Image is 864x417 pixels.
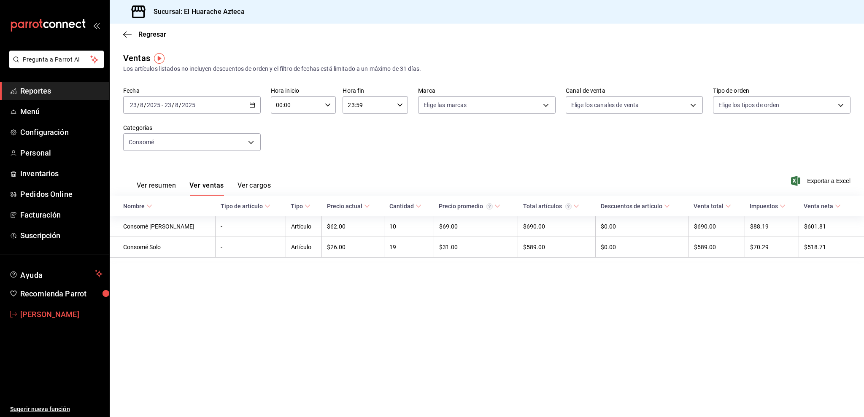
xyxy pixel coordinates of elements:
[123,125,261,131] label: Categorías
[20,147,103,159] span: Personal
[804,203,841,210] span: Venta neta
[343,88,408,94] label: Hora fin
[20,85,103,97] span: Reportes
[20,106,103,117] span: Menú
[384,216,434,237] td: 10
[20,230,103,241] span: Suscripción
[162,102,163,108] span: -
[137,102,140,108] span: /
[389,203,421,210] span: Cantidad
[571,101,639,109] span: Elige los canales de venta
[596,216,689,237] td: $0.00
[130,102,137,108] input: --
[110,216,216,237] td: Consomé [PERSON_NAME]
[523,203,579,210] span: Total artículos
[688,216,745,237] td: $690.00
[486,203,493,210] svg: Precio promedio = Total artículos / cantidad
[23,55,91,64] span: Pregunta a Parrot AI
[9,51,104,68] button: Pregunta a Parrot AI
[327,203,362,210] div: Precio actual
[238,181,271,196] button: Ver cargos
[137,181,271,196] div: navigation tabs
[137,181,176,196] button: Ver resumen
[439,203,500,210] span: Precio promedio
[154,53,165,64] img: Tooltip marker
[322,237,384,258] td: $26.00
[750,203,778,210] div: Impuestos
[389,203,414,210] div: Cantidad
[179,102,181,108] span: /
[418,88,556,94] label: Marca
[221,203,263,210] div: Tipo de artículo
[718,101,779,109] span: Elige los tipos de orden
[181,102,196,108] input: ----
[713,88,850,94] label: Tipo de orden
[216,216,286,237] td: -
[327,203,370,210] span: Precio actual
[523,203,572,210] div: Total artículos
[694,203,731,210] span: Venta total
[566,88,703,94] label: Canal de venta
[799,237,864,258] td: $518.71
[439,203,493,210] div: Precio promedio
[123,88,261,94] label: Fecha
[799,216,864,237] td: $601.81
[189,181,224,196] button: Ver ventas
[123,203,145,210] div: Nombre
[518,237,596,258] td: $589.00
[20,188,103,200] span: Pedidos Online
[745,237,799,258] td: $70.29
[20,309,103,320] span: [PERSON_NAME]
[147,7,245,17] h3: Sucursal: El Huarache Azteca
[596,237,689,258] td: $0.00
[140,102,144,108] input: --
[688,237,745,258] td: $589.00
[144,102,146,108] span: /
[164,102,172,108] input: --
[286,237,322,258] td: Artículo
[384,237,434,258] td: 19
[804,203,833,210] div: Venta neta
[138,30,166,38] span: Regresar
[750,203,786,210] span: Impuestos
[291,203,310,210] span: Tipo
[6,61,104,70] a: Pregunta a Parrot AI
[322,216,384,237] td: $62.00
[110,237,216,258] td: Consomé Solo
[10,405,103,414] span: Sugerir nueva función
[175,102,179,108] input: --
[93,22,100,29] button: open_drawer_menu
[291,203,303,210] div: Tipo
[271,88,336,94] label: Hora inicio
[434,216,518,237] td: $69.00
[123,203,152,210] span: Nombre
[123,65,850,73] div: Los artículos listados no incluyen descuentos de orden y el filtro de fechas está limitado a un m...
[221,203,270,210] span: Tipo de artículo
[793,176,850,186] button: Exportar a Excel
[123,30,166,38] button: Regresar
[20,288,103,299] span: Recomienda Parrot
[20,126,103,138] span: Configuración
[20,209,103,221] span: Facturación
[286,216,322,237] td: Artículo
[129,138,154,146] span: Consomé
[601,203,662,210] div: Descuentos de artículo
[694,203,724,210] div: Venta total
[745,216,799,237] td: $88.19
[20,269,92,279] span: Ayuda
[565,203,572,210] svg: El total artículos considera cambios de precios en los artículos así como costos adicionales por ...
[20,168,103,179] span: Inventarios
[424,101,467,109] span: Elige las marcas
[146,102,161,108] input: ----
[123,52,150,65] div: Ventas
[434,237,518,258] td: $31.00
[172,102,174,108] span: /
[518,216,596,237] td: $690.00
[601,203,670,210] span: Descuentos de artículo
[216,237,286,258] td: -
